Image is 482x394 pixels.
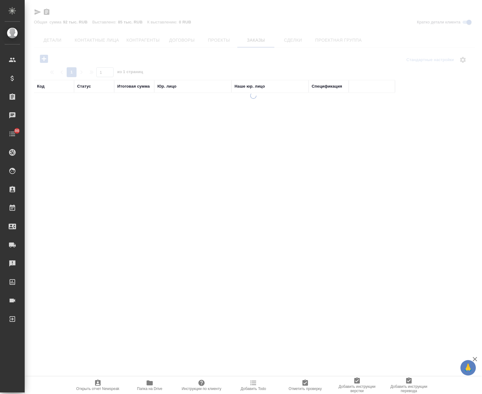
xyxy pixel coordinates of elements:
div: Код [37,83,44,89]
div: Статус [77,83,91,89]
span: 🙏 [463,361,473,374]
a: 98 [2,126,23,142]
button: 🙏 [460,360,476,375]
div: Спецификация [312,83,342,89]
div: Юр. лицо [157,83,177,89]
div: Итоговая сумма [117,83,150,89]
span: 98 [11,128,23,134]
div: Наше юр. лицо [235,83,265,89]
